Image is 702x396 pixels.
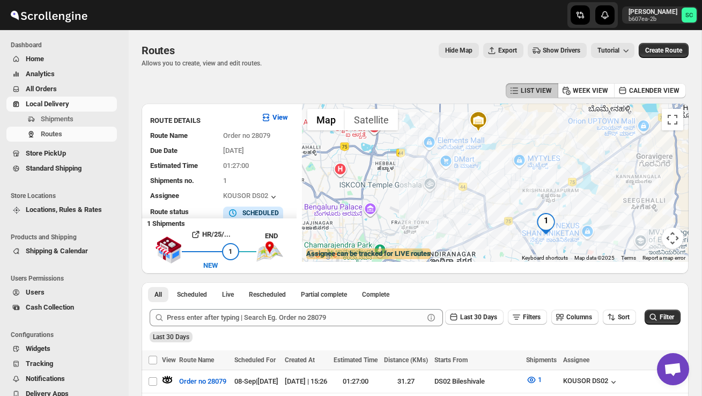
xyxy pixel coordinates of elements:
[574,255,615,261] span: Map data ©2025
[177,290,207,299] span: Scheduled
[483,43,523,58] button: Export
[26,149,66,157] span: Store PickUp
[6,341,117,356] button: Widgets
[234,377,278,385] span: 08-Sep | [DATE]
[223,177,227,185] span: 1
[285,356,315,364] span: Created At
[26,375,65,383] span: Notifications
[522,254,568,262] button: Keyboard shortcuts
[384,356,428,364] span: Distance (KMs)
[629,16,677,23] p: b607ea-2b
[614,83,686,98] button: CALENDER VIEW
[142,214,185,228] b: 1 Shipments
[182,226,239,243] button: HR/25/...
[508,310,547,325] button: Filters
[26,55,44,63] span: Home
[662,109,683,130] button: Toggle fullscreen view
[662,228,683,249] button: Map camera controls
[629,86,679,95] span: CALENDER VIEW
[41,115,73,123] span: Shipments
[142,59,262,68] p: Allows you to create, view and edit routes.
[234,356,276,364] span: Scheduled For
[11,331,121,339] span: Configurations
[6,82,117,97] button: All Orders
[305,248,340,262] img: Google
[285,376,327,387] div: [DATE] | 15:26
[563,377,619,387] button: KOUSOR DS02
[538,376,542,384] span: 1
[162,356,176,364] span: View
[26,288,45,296] span: Users
[227,208,279,218] button: SCHEDULED
[305,248,340,262] a: Open this area in Google Maps (opens a new window)
[26,206,102,214] span: Locations, Rules & Rates
[434,356,468,364] span: Starts From
[543,46,580,55] span: Show Drivers
[573,86,608,95] span: WEEK VIEW
[345,109,398,130] button: Show satellite imagery
[6,356,117,371] button: Tracking
[6,285,117,300] button: Users
[222,290,234,299] span: Live
[558,83,615,98] button: WEEK VIEW
[254,109,294,126] button: View
[445,46,472,55] span: Hide Map
[621,255,636,261] a: Terms (opens in new tab)
[439,43,479,58] button: Map action label
[150,192,179,200] span: Assignee
[26,303,74,311] span: Cash Collection
[642,255,685,261] a: Report a map error
[6,67,117,82] button: Analytics
[203,260,218,271] div: NEW
[223,192,279,202] div: KOUSOR DS02
[26,360,53,368] span: Tracking
[445,310,504,325] button: Last 30 Days
[155,229,182,271] img: shop.svg
[179,356,214,364] span: Route Name
[167,309,424,326] input: Press enter after typing | Search Eg. Order no 28079
[228,247,232,255] span: 1
[150,146,178,155] span: Due Date
[6,371,117,386] button: Notifications
[551,310,598,325] button: Columns
[272,113,288,121] b: View
[645,310,681,325] button: Filter
[173,373,233,390] button: Order no 28079
[150,208,189,216] span: Route status
[597,47,619,54] span: Tutorial
[6,127,117,142] button: Routes
[153,333,189,341] span: Last 30 Days
[150,177,194,185] span: Shipments no.
[142,44,175,57] span: Routes
[148,287,168,302] button: All routes
[11,274,121,283] span: Users Permissions
[535,213,557,234] div: 1
[41,130,62,138] span: Routes
[618,313,630,321] span: Sort
[384,376,428,387] div: 31.27
[563,356,589,364] span: Assignee
[6,52,117,67] button: Home
[150,115,252,126] h3: ROUTE DETAILS
[6,244,117,259] button: Shipping & Calendar
[523,313,541,321] span: Filters
[660,313,674,321] span: Filter
[179,376,226,387] span: Order no 28079
[603,310,636,325] button: Sort
[521,86,552,95] span: LIST VIEW
[301,290,347,299] span: Partial complete
[657,353,689,385] div: Open chat
[307,109,345,130] button: Show street map
[498,46,517,55] span: Export
[150,162,198,170] span: Estimated Time
[265,231,297,241] div: END
[223,131,270,140] span: Order no 28079
[26,164,82,172] span: Standard Shipping
[6,202,117,217] button: Locations, Rules & Rates
[223,162,249,170] span: 01:27:00
[434,376,520,387] div: DS02 Bileshivale
[506,83,558,98] button: LIST VIEW
[682,8,697,23] span: Sanjay chetri
[202,230,231,238] b: HR/25/...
